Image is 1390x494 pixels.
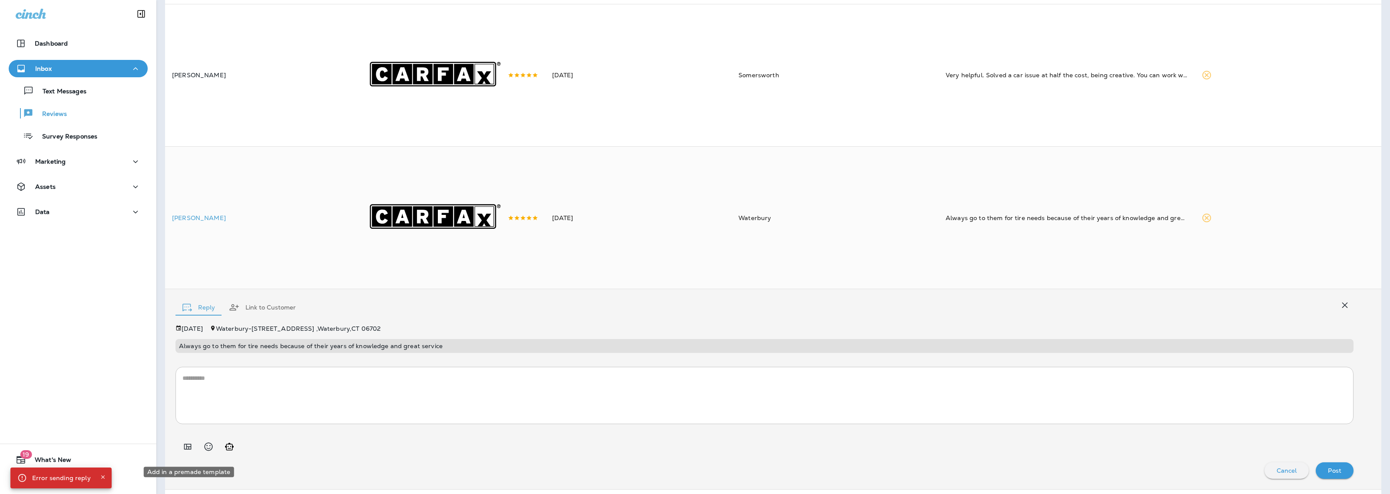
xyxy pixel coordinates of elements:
p: [DATE] [182,325,203,332]
div: Error sending reply [32,470,91,486]
button: Assets [9,178,148,195]
div: Add in a premade template [144,467,234,477]
div: Click to view Customer Drawer [172,214,351,221]
p: Dashboard [35,40,68,47]
button: 19What's New [9,451,148,468]
button: Reply [175,292,222,323]
p: Post [1328,467,1341,474]
p: Assets [35,183,56,190]
button: Post [1316,462,1354,479]
button: Dashboard [9,35,148,52]
p: Survey Responses [33,133,97,141]
button: Inbox [9,60,148,77]
p: Cancel [1277,467,1297,474]
button: Text Messages [9,82,148,100]
span: Waterbury - [STREET_ADDRESS] , Waterbury , CT 06702 [216,325,381,333]
p: Data [35,208,50,215]
button: Select an emoji [200,438,217,455]
button: Data [9,203,148,221]
p: Marketing [35,158,66,165]
p: [PERSON_NAME] [172,214,351,221]
button: Marketing [9,153,148,170]
td: [DATE] [545,146,731,289]
span: What's New [26,456,71,467]
span: Waterbury [738,214,771,222]
p: Always go to them for tire needs because of their years of knowledge and great service [179,343,1350,349]
p: [PERSON_NAME] [172,72,351,79]
span: Somersworth [738,71,779,79]
button: Reviews [9,104,148,122]
button: Close [98,472,108,482]
button: Collapse Sidebar [129,5,153,23]
button: Generate AI response [221,438,238,455]
td: [DATE] [545,4,731,146]
div: Always go to them for tire needs because of their years of knowledge and great service [946,214,1188,222]
button: Add in a premade template [179,438,196,455]
span: 19 [20,450,32,459]
p: Inbox [35,65,52,72]
div: Very helpful. Solved a car issue at half the cost, being creative. You can work with them to get ... [946,71,1188,79]
button: Survey Responses [9,127,148,145]
button: Support [9,472,148,489]
button: Cancel [1264,462,1309,479]
p: Text Messages [34,88,86,96]
p: Reviews [33,110,67,119]
button: Link to Customer [222,292,303,323]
